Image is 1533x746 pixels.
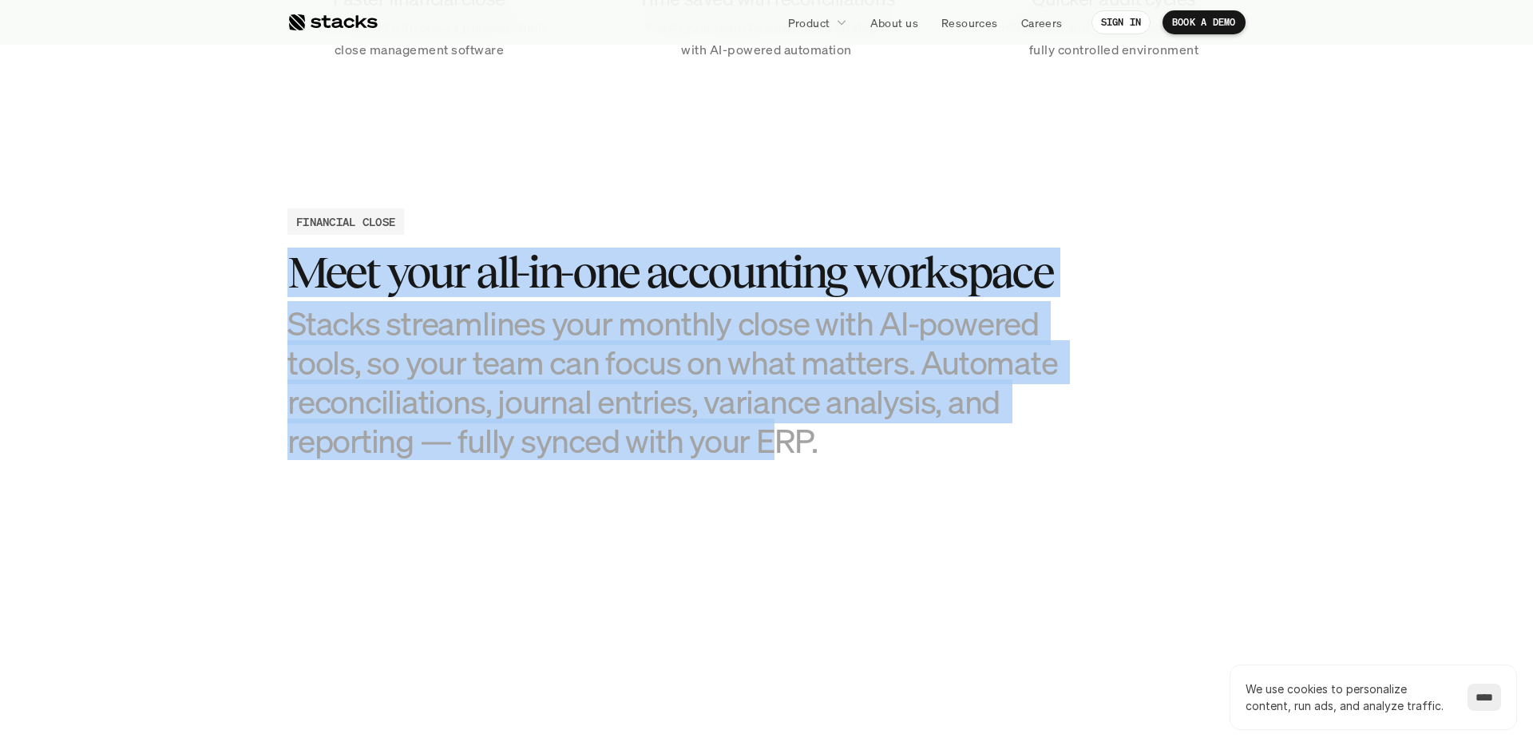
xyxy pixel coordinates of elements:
a: BOOK A DEMO [1163,10,1246,34]
a: About us [861,8,928,37]
p: Careers [1021,14,1063,31]
p: Product [788,14,830,31]
p: SIGN IN [1101,17,1142,28]
a: Careers [1012,8,1072,37]
h2: FINANCIAL CLOSE [296,213,395,230]
h3: Stacks streamlines your monthly close with AI-powered tools, so your team can focus on what matte... [287,304,1086,461]
p: Resources [941,14,998,31]
p: About us [870,14,918,31]
p: We use cookies to personalize content, run ads, and analyze traffic. [1246,681,1452,714]
p: BOOK A DEMO [1172,17,1236,28]
a: Privacy Policy [188,370,259,381]
a: SIGN IN [1091,10,1151,34]
h3: Meet your all-in-one accounting workspace [287,248,1086,297]
a: Resources [932,8,1008,37]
